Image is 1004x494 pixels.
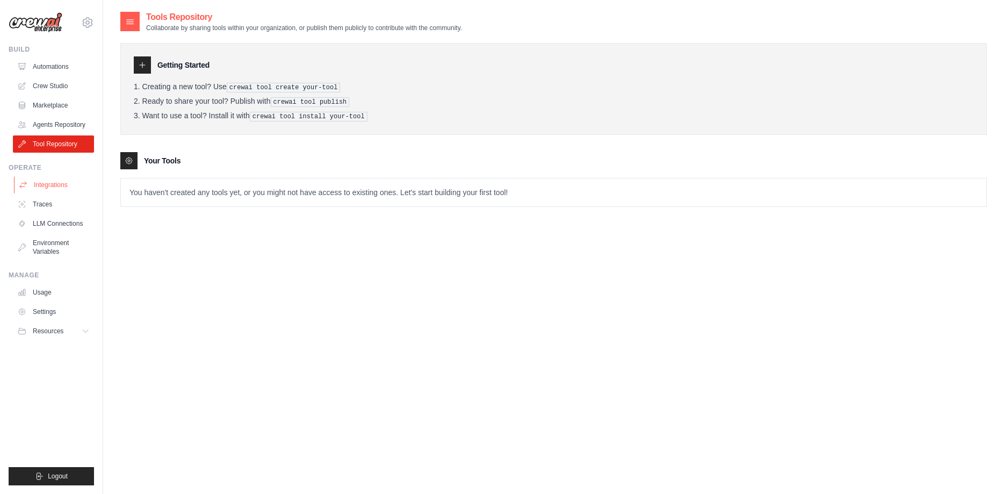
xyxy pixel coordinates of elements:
[48,472,68,481] span: Logout
[250,112,367,121] pre: crewai tool install your-tool
[9,12,62,33] img: Logo
[13,215,94,232] a: LLM Connections
[121,178,986,206] p: You haven't created any tools yet, or you might not have access to existing ones. Let's start bui...
[13,323,94,340] button: Resources
[13,303,94,320] a: Settings
[13,97,94,114] a: Marketplace
[9,467,94,485] button: Logout
[146,11,462,24] h2: Tools Repository
[157,60,210,70] h3: Getting Started
[134,97,973,107] li: Ready to share your tool? Publish with
[13,196,94,213] a: Traces
[13,284,94,301] a: Usage
[227,83,341,92] pre: crewai tool create your-tool
[13,77,94,95] a: Crew Studio
[146,24,462,32] p: Collaborate by sharing tools within your organization, or publish them publicly to contribute wit...
[134,111,973,121] li: Want to use a tool? Install it with
[9,163,94,172] div: Operate
[9,45,94,54] div: Build
[13,58,94,75] a: Automations
[271,97,350,107] pre: crewai tool publish
[134,82,973,92] li: Creating a new tool? Use
[13,135,94,153] a: Tool Repository
[144,155,180,166] h3: Your Tools
[14,176,95,194] a: Integrations
[9,271,94,280] div: Manage
[33,327,63,335] span: Resources
[13,116,94,133] a: Agents Repository
[13,234,94,260] a: Environment Variables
